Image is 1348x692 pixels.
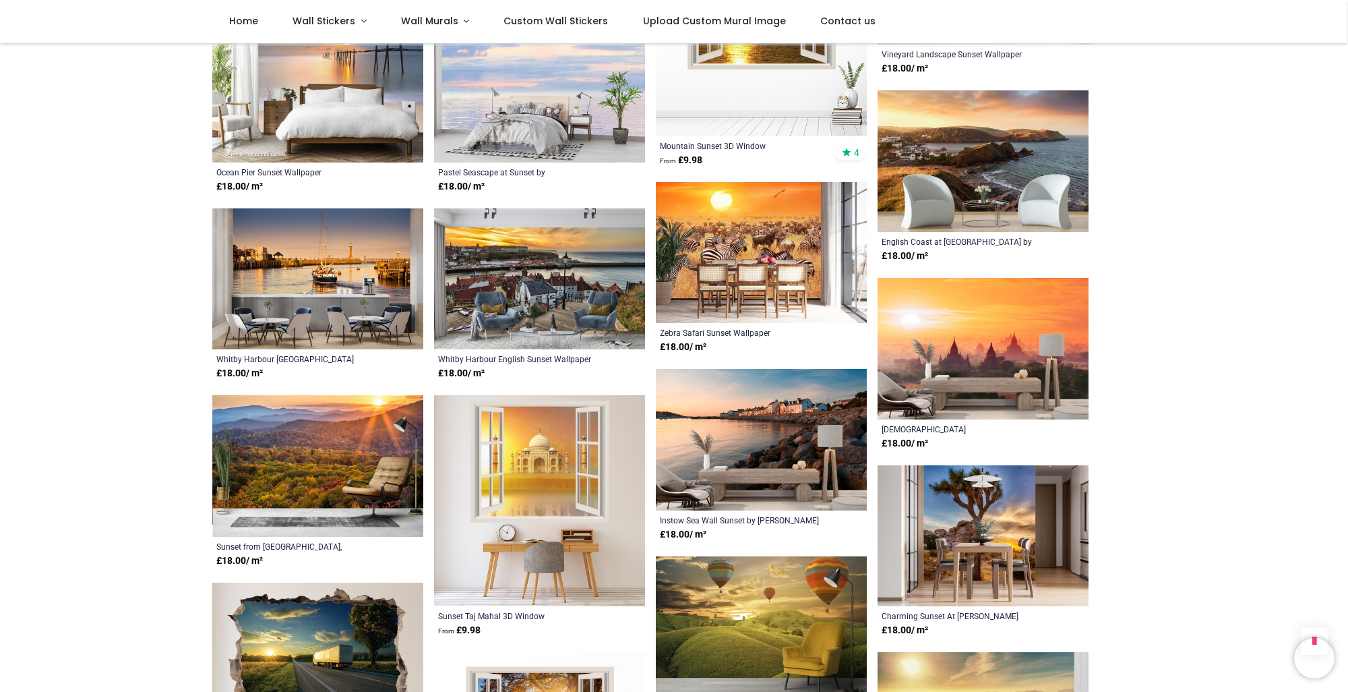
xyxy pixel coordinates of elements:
a: Ocean Pier Sunset Wallpaper [216,167,379,177]
strong: £ 18.00 / m² [660,528,706,542]
strong: £ 18.00 / m² [660,341,706,354]
strong: £ 18.00 / m² [882,437,928,451]
strong: £ 9.98 [660,154,702,167]
span: Wall Stickers [293,14,355,28]
a: Zebra Safari Sunset Wallpaper [660,327,822,338]
strong: £ 9.98 [438,624,481,637]
img: Pastel Seascape at Sunset Wall Mural by Jaynes Gallery - Danita Delimont [434,21,645,163]
a: Instow Sea Wall Sunset by [PERSON_NAME] [660,515,822,525]
a: Whitby Harbour [GEOGRAPHIC_DATA] Sunset Wallpaper [216,353,379,364]
strong: £ 18.00 / m² [216,554,263,568]
img: English Coast at Sunset Wall Mural by Andrew Roland [878,90,1089,232]
img: Charming Sunset At Joshua Tree National Park Wall Mural by Melanie Viola [878,465,1089,607]
img: Zebra Safari Sunset Wall Mural Wallpaper [656,182,867,324]
span: Home [229,14,258,28]
strong: £ 18.00 / m² [882,250,928,263]
strong: £ 18.00 / m² [216,180,263,194]
img: Buddhist Temples Myanmar Bagan Sunset Wall Mural Wallpaper [878,278,1089,420]
span: 4 [854,146,859,158]
span: Upload Custom Mural Image [643,14,786,28]
img: Sunset from Beacon Heights, NC Wall Mural by Ann Collins - Danita Delimont [212,395,423,537]
a: Sunset from [GEOGRAPHIC_DATA], [GEOGRAPHIC_DATA] by [PERSON_NAME] [216,541,379,552]
a: Mountain Sunset 3D Window [660,140,822,151]
span: From [438,627,454,635]
strong: £ 18.00 / m² [216,367,263,380]
strong: £ 18.00 / m² [882,62,928,76]
a: English Coast at [GEOGRAPHIC_DATA] by [PERSON_NAME] [882,236,1044,247]
strong: £ 18.00 / m² [438,180,485,194]
a: Sunset Taj Mahal 3D Window [438,610,601,621]
img: Whitby Harbour Yorkshire Sunset Wall Mural Wallpaper [212,208,423,350]
strong: £ 18.00 / m² [882,624,928,637]
a: Whitby Harbour English Sunset Wallpaper [438,353,601,364]
strong: £ 18.00 / m² [438,367,485,380]
a: Charming Sunset At [PERSON_NAME][GEOGRAPHIC_DATA] by [PERSON_NAME] [882,610,1044,621]
iframe: Brevo live chat [1294,638,1335,679]
span: Custom Wall Stickers [503,14,608,28]
img: Ocean Pier Sunset Wall Mural Wallpaper [212,21,423,163]
img: Instow Sea Wall Sunset Wall Mural by Andrew Wheatley [656,369,867,511]
a: Vineyard Landscape Sunset Wallpaper [882,49,1044,59]
img: Sunset Taj Mahal 3D Window Wall Sticker [434,395,645,606]
span: Contact us [820,14,876,28]
a: Pastel Seascape at Sunset by [PERSON_NAME] Gallery [438,167,601,177]
a: [DEMOGRAPHIC_DATA] [DEMOGRAPHIC_DATA] [GEOGRAPHIC_DATA] Bagan Sunset Wallpaper [882,424,1044,434]
img: Whitby Harbour English Sunset Wall Mural Wallpaper [434,208,645,350]
span: From [660,157,676,165]
span: Wall Murals [401,14,458,28]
